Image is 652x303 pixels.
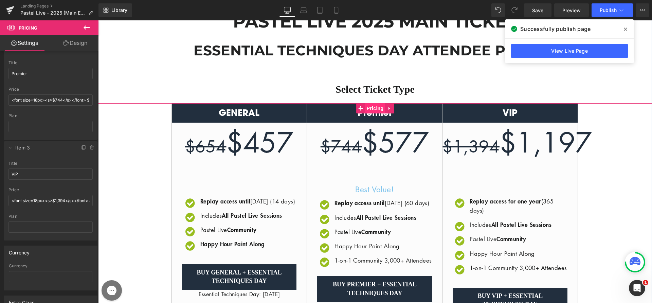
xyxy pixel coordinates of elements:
a: Preview [554,3,589,17]
span: Pastel Live - 2025 (Main Event for ETD Attendees) [20,10,86,16]
div: Currency [9,264,92,268]
h2: GENERAL [74,87,209,99]
a: buy premier + essential techniques day [219,256,334,282]
p: ​1-on-1 Community 3,000+ Attendees [372,243,469,252]
a: buy vip + essential techniques day [355,267,469,293]
span: Pricing [267,83,287,93]
a: View Live Page [511,44,628,58]
strong: All Pastel Live Sessions [124,191,184,199]
p: (365 days) [372,176,469,195]
div: plan [8,214,93,219]
button: Undo [491,3,505,17]
div: title [8,161,93,166]
a: Mobile [328,3,344,17]
p: Essential Techniques Day: [DATE] [84,270,199,279]
p: Essential Techniques Day: [DATE] [219,282,334,290]
p: Happy Hour Paint Along [372,229,469,238]
p: [DATE] (14 days) [102,176,197,185]
a: Laptop [295,3,312,17]
span: $577 [222,104,331,140]
p: ​Pastel Live [372,214,469,223]
span: Publish [600,7,617,13]
a: New Library [98,3,132,17]
span: Preview [562,7,581,14]
p: Best Value! [219,164,334,174]
p: ​Pastel Live [102,205,197,214]
a: buy general + essential techniques day [84,244,199,270]
p: [DATE] (60 days) [236,178,333,187]
h2: VIP [344,87,479,99]
p: ​Includes [102,191,197,200]
s: $654 [87,115,128,137]
a: Design [51,35,100,51]
div: price [8,87,93,92]
b: ESSENTIAL TECHNIQUES DAY ATTENDEE PRICING [95,21,458,38]
strong: Replay access for one year [372,177,443,185]
span: 1 [643,280,648,285]
a: Landing Pages [20,3,98,9]
strong: All Pastel Live Sessions [258,193,318,201]
button: More [636,3,649,17]
s: $744 [222,115,264,137]
span: Library [111,7,127,13]
span: buy general + essential techniques day [91,248,192,265]
strong: Community [398,214,428,222]
div: Currency [9,246,30,255]
div: plan [8,113,93,118]
button: Gorgias live chat [3,2,24,23]
button: Redo [508,3,521,17]
strong: Community [129,205,159,213]
strong: All Pastel Live Sessions [393,200,453,208]
span: Successfully publish page [520,25,591,33]
s: $1,394 [344,115,401,137]
span: $457 [87,104,195,140]
p: Happy Hour Paint Along [236,221,333,230]
strong: Happy Hour Paint Along [102,219,166,228]
span: $1,197 [344,104,494,140]
div: title [8,60,93,65]
strong: Community [263,207,293,215]
a: Desktop [279,3,295,17]
div: price [8,188,93,192]
button: Publish [592,3,633,17]
p: ​Includes [372,200,469,209]
strong: Replay access until [102,177,152,185]
span: Save [532,7,543,14]
p: Pastel Live [236,207,333,216]
span: Item 3 [15,141,72,154]
span: buy premier + essential techniques day [226,260,327,277]
p: ​1-on-1 Community 3,000+ Attendees [236,235,333,245]
p: ​Includes [236,193,333,202]
span: Pricing [19,25,37,31]
iframe: Intercom live chat [629,280,645,296]
h2: Premier [209,87,344,99]
strong: Replay access until [236,178,286,186]
a: Expand / Collapse [287,83,296,93]
a: Tablet [312,3,328,17]
span: buy vip + essential techniques day [362,271,462,289]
